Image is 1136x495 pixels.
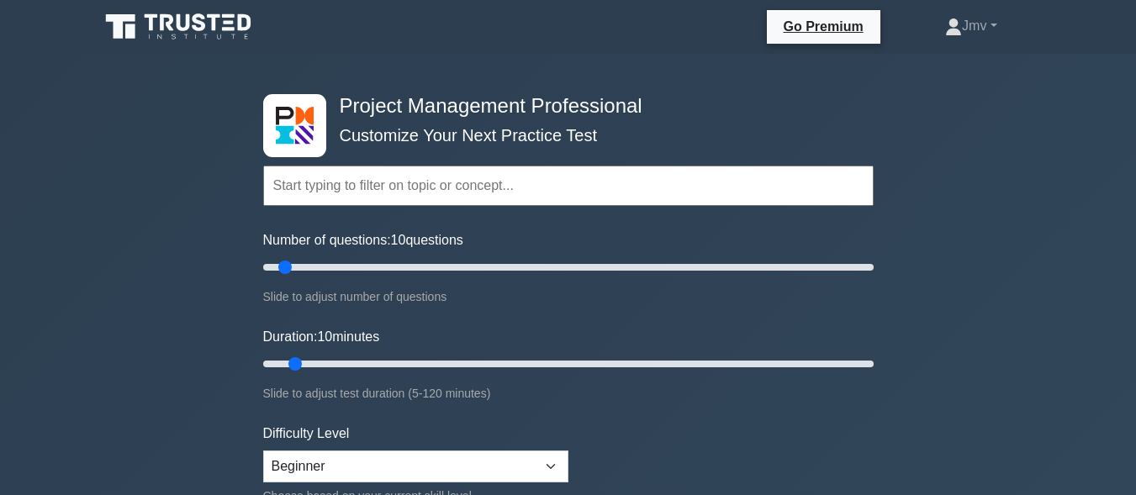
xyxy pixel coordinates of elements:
[263,166,874,206] input: Start typing to filter on topic or concept...
[263,327,380,347] label: Duration: minutes
[333,94,791,118] h4: Project Management Professional
[263,287,874,307] div: Slide to adjust number of questions
[905,9,1037,43] a: Jmv
[391,233,406,247] span: 10
[774,16,874,37] a: Go Premium
[263,230,463,250] label: Number of questions: questions
[317,329,332,344] span: 10
[263,424,350,444] label: Difficulty Level
[263,383,874,403] div: Slide to adjust test duration (5-120 minutes)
